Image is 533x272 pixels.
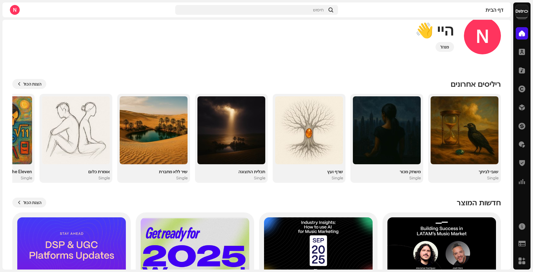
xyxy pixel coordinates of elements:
[275,96,343,164] img: f3851f42-ec4d-4637-9e95-c34111693395
[487,175,498,180] div: Single
[516,5,528,17] img: a754eb8e-f922-4056-8001-d1d15cdf72ef
[10,5,20,15] div: N
[431,96,498,164] img: 53816001-ec48-4d07-9b70-dea5cc284135
[98,175,110,180] div: Single
[197,169,265,174] div: תכלית התצוגה
[415,20,454,40] div: היי 👋
[341,7,503,12] div: דף הבית
[353,169,421,174] div: משחק מכור
[451,79,501,89] h3: ריליסים אחרונים
[409,175,421,180] div: Single
[440,43,449,51] div: מנהל
[23,78,41,90] span: הצגת הכול
[457,198,501,207] h3: חדשות המוצר
[431,169,498,174] div: שובי לביתך
[332,175,343,180] div: Single
[353,96,421,164] img: 3ac54e1d-c0f1-4c0d-ab85-a2728a57f4d7
[21,175,32,180] div: Single
[23,196,41,209] span: הצגת הכול
[197,96,265,164] img: 060e8e8a-d957-46bf-95e7-a8f3b72abfbb
[12,198,46,207] button: הצגת הכול
[42,96,110,164] img: 929feb59-3c15-49cb-8169-e3b73fda66dc
[313,7,324,12] span: חיפוש
[275,169,343,174] div: שרף ועץ
[120,169,188,174] div: שיר ללא מחברת
[120,96,188,164] img: ecdfd404-413c-4e1c-acdb-5efc68181008
[42,169,110,174] div: אומרת כלום
[12,79,46,89] button: הצגת הכול
[176,175,188,180] div: Single
[254,175,265,180] div: Single
[464,17,501,54] div: N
